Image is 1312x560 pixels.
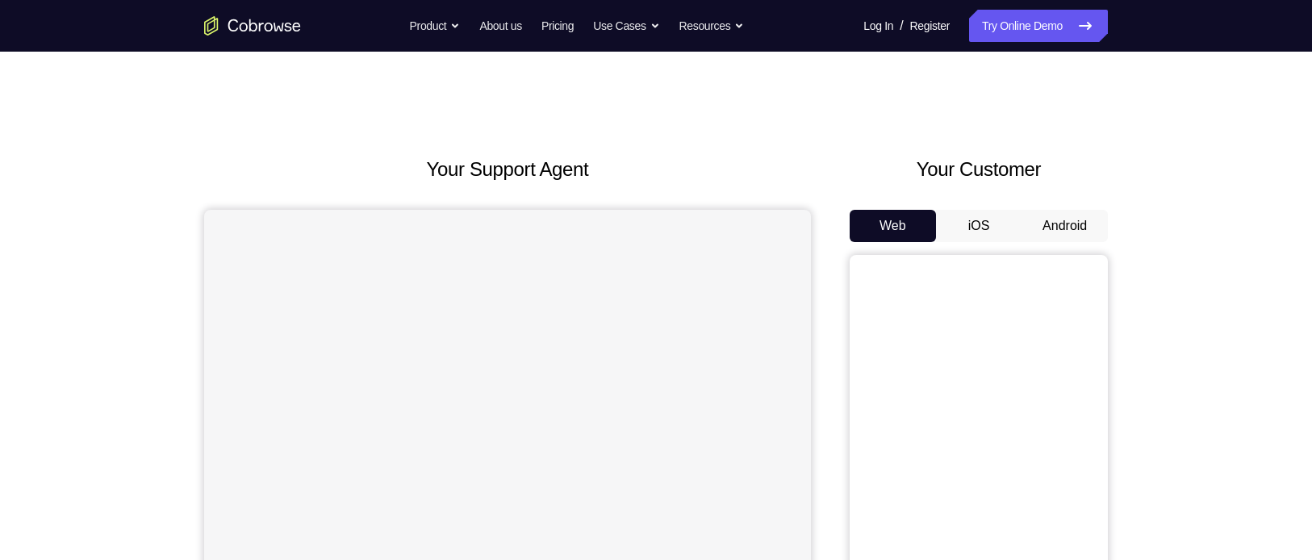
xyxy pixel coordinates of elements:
button: iOS [936,210,1022,242]
a: Try Online Demo [969,10,1108,42]
button: Product [410,10,461,42]
button: Use Cases [593,10,659,42]
h2: Your Support Agent [204,155,811,184]
a: Register [910,10,950,42]
a: Log In [863,10,893,42]
span: / [900,16,903,36]
button: Android [1022,210,1108,242]
h2: Your Customer [850,155,1108,184]
a: Pricing [541,10,574,42]
button: Web [850,210,936,242]
a: Go to the home page [204,16,301,36]
button: Resources [679,10,745,42]
a: About us [479,10,521,42]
